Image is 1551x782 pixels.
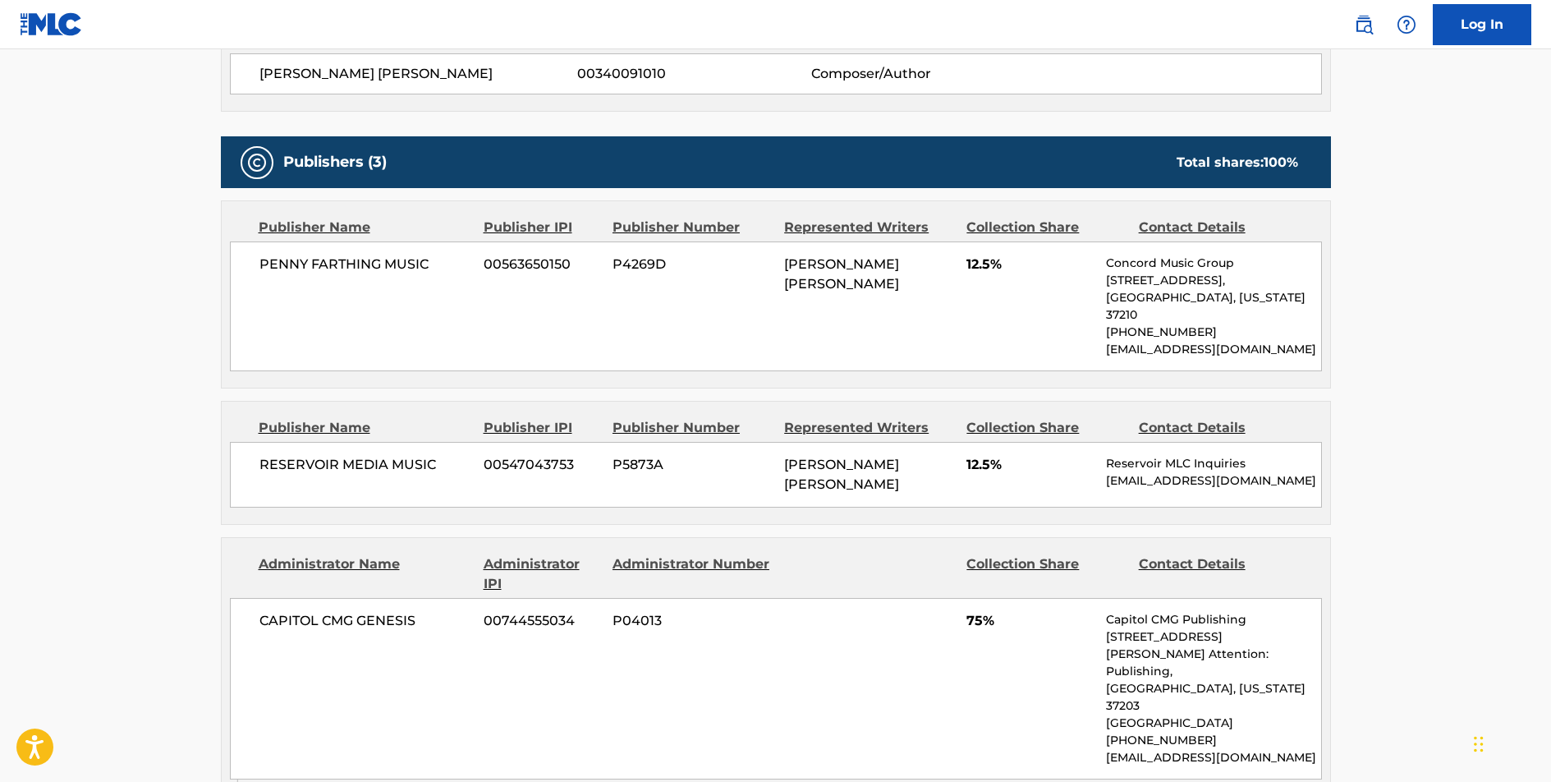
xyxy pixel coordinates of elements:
[1106,472,1320,490] p: [EMAIL_ADDRESS][DOMAIN_NAME]
[784,256,899,292] span: [PERSON_NAME] [PERSON_NAME]
[283,153,387,172] h5: Publishers (3)
[1106,715,1320,732] p: [GEOGRAPHIC_DATA]
[259,64,578,84] span: [PERSON_NAME] [PERSON_NAME]
[1139,218,1298,237] div: Contact Details
[966,554,1126,594] div: Collection Share
[784,218,954,237] div: Represented Writers
[1106,732,1320,749] p: [PHONE_NUMBER]
[20,12,83,36] img: MLC Logo
[966,611,1094,631] span: 75%
[1177,153,1298,172] div: Total shares:
[1390,8,1423,41] div: Help
[259,455,472,475] span: RESERVOIR MEDIA MUSIC
[484,418,600,438] div: Publisher IPI
[784,457,899,492] span: [PERSON_NAME] [PERSON_NAME]
[1106,680,1320,715] p: [GEOGRAPHIC_DATA], [US_STATE] 37203
[1106,611,1320,628] p: Capitol CMG Publishing
[613,418,772,438] div: Publisher Number
[1106,289,1320,324] p: [GEOGRAPHIC_DATA], [US_STATE] 37210
[259,554,471,594] div: Administrator Name
[966,455,1094,475] span: 12.5%
[484,455,600,475] span: 00547043753
[259,611,472,631] span: CAPITOL CMG GENESIS
[1264,154,1298,170] span: 100 %
[1354,15,1374,34] img: search
[811,64,1024,84] span: Composer/Author
[1139,554,1298,594] div: Contact Details
[966,255,1094,274] span: 12.5%
[484,218,600,237] div: Publisher IPI
[1347,8,1380,41] a: Public Search
[613,554,772,594] div: Administrator Number
[1397,15,1416,34] img: help
[1106,749,1320,766] p: [EMAIL_ADDRESS][DOMAIN_NAME]
[1474,720,1484,769] div: Drag
[613,255,772,274] span: P4269D
[1106,455,1320,472] p: Reservoir MLC Inquiries
[1106,255,1320,272] p: Concord Music Group
[1106,341,1320,358] p: [EMAIL_ADDRESS][DOMAIN_NAME]
[613,611,772,631] span: P04013
[966,418,1126,438] div: Collection Share
[1139,418,1298,438] div: Contact Details
[784,418,954,438] div: Represented Writers
[259,218,471,237] div: Publisher Name
[247,153,267,172] img: Publishers
[966,218,1126,237] div: Collection Share
[1106,324,1320,341] p: [PHONE_NUMBER]
[484,554,600,594] div: Administrator IPI
[1433,4,1531,45] a: Log In
[259,255,472,274] span: PENNY FARTHING MUSIC
[613,218,772,237] div: Publisher Number
[1469,703,1551,782] iframe: Chat Widget
[259,418,471,438] div: Publisher Name
[484,611,600,631] span: 00744555034
[1106,272,1320,289] p: [STREET_ADDRESS],
[577,64,810,84] span: 00340091010
[484,255,600,274] span: 00563650150
[1106,628,1320,680] p: [STREET_ADDRESS][PERSON_NAME] Attention: Publishing,
[613,455,772,475] span: P5873A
